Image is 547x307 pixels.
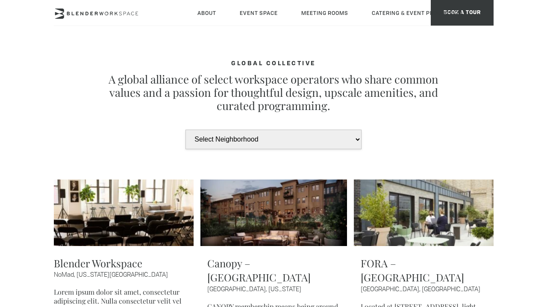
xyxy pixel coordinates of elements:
[97,60,451,67] h4: Global Collective
[361,256,494,293] a: FORA – [GEOGRAPHIC_DATA][GEOGRAPHIC_DATA], [GEOGRAPHIC_DATA]
[361,285,494,293] span: [GEOGRAPHIC_DATA], [GEOGRAPHIC_DATA]
[97,72,451,113] p: A global alliance of select workspace operators who share common values and a passion for thought...
[207,256,340,293] a: Canopy – [GEOGRAPHIC_DATA][GEOGRAPHIC_DATA], [US_STATE]
[54,256,187,279] a: Blender WorkspaceNoMad, [US_STATE][GEOGRAPHIC_DATA]
[54,270,187,279] span: NoMad, [US_STATE][GEOGRAPHIC_DATA]
[207,285,340,293] span: [GEOGRAPHIC_DATA], [US_STATE]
